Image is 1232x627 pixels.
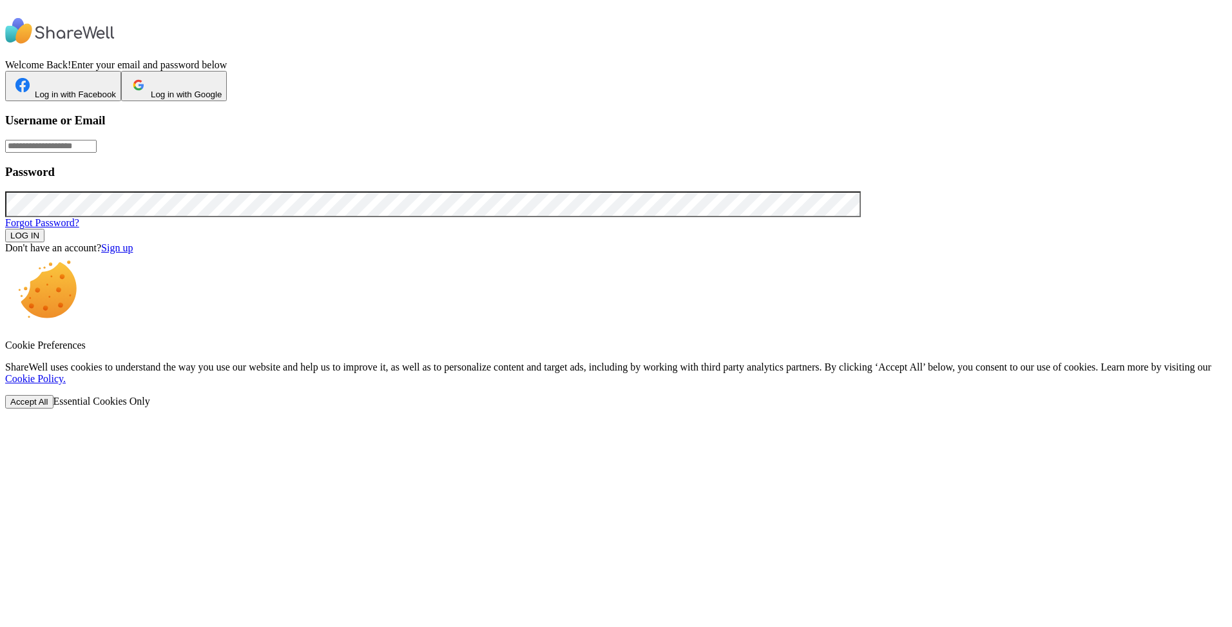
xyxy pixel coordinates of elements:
[10,397,48,407] span: Accept All
[5,71,121,101] button: Log in with Facebook
[5,113,1227,128] h3: Username or Email
[53,396,150,407] span: Essential Cookies Only
[71,59,227,70] span: Enter your email and password below
[101,242,133,253] a: Sign up
[5,340,1227,351] p: Cookie Preferences
[5,373,66,384] a: Cookie Policy.
[121,71,227,101] button: Log in with Google
[151,90,222,99] span: Log in with Google
[5,165,1227,179] h3: Password
[5,229,44,242] button: LOG IN
[5,5,115,57] img: ShareWell Logo
[10,231,39,240] span: LOG IN
[5,395,53,409] button: Accept All
[35,90,116,99] span: Log in with Facebook
[126,73,151,97] img: ShareWell Logomark
[5,217,79,228] a: Forgot Password?
[5,362,1227,385] p: ShareWell uses cookies to understand the way you use our website and help us to improve it, as we...
[5,242,101,253] span: Don't have an account?
[5,59,71,70] span: Welcome Back!
[10,73,35,97] img: ShareWell Logomark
